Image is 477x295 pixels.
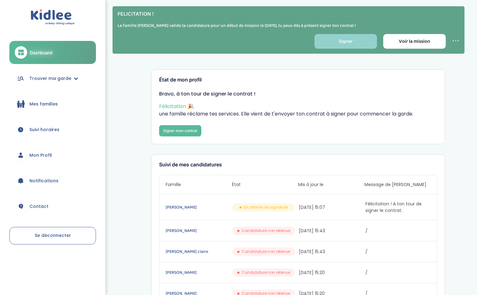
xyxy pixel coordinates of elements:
a: Signer [314,34,377,49]
span: [DATE] 15:43 [299,248,364,255]
h3: État de mon profil [159,77,437,83]
p: une famille réclame tes services. Elle vient de t'envoyer ton contrat à signer pour commencer la ... [159,103,437,118]
a: Voir la mission [383,34,446,49]
span: / [365,228,431,234]
a: Se déconnecter [9,227,96,244]
a: Trouver ma garde [9,67,96,90]
span: Suivi horaires [29,126,59,133]
p: La famille [PERSON_NAME] valide ta candidature pour un début de mission le [DATE], tu peux dès à ... [118,22,459,29]
img: logo.svg [31,9,75,25]
span: [DATE] 15:20 [299,269,364,276]
span: / [365,248,431,255]
span: Candidature non retenue [242,228,290,234]
span: Se déconnecter [35,232,71,238]
span: [DATE] 15:07 [299,204,364,211]
span: Notifications [29,178,58,184]
span: Candidature non retenue [242,270,290,275]
span: Mon Profil [29,152,52,159]
a: [PERSON_NAME] [166,204,231,211]
h4: FELICITATION ! [118,11,459,17]
a: Signer mon contrat [159,125,201,136]
a: [PERSON_NAME] [166,227,231,234]
span: Mes familles [29,101,58,107]
span: Trouver ma garde [29,75,71,82]
span: Mis à jour le [298,181,364,188]
span: / [365,269,431,276]
a: Mon Profil [9,144,96,166]
a: Suivi horaires [9,118,96,141]
a: [PERSON_NAME] [166,269,231,276]
span: Félicitation 🎉, [159,103,194,110]
h3: Suivi de mes candidatures [159,162,437,168]
a: ⋯ [452,35,459,47]
p: Bravo, à ton tour de signer le contrat ! [159,90,437,98]
span: Félicitation ! A ton tour de signer le contrat. [365,201,431,214]
span: Message de [PERSON_NAME] [364,181,431,188]
a: Contact [9,195,96,218]
span: [DATE] 15:43 [299,228,364,234]
a: Mes familles [9,93,96,115]
a: Dashboard [9,41,96,64]
span: Candidature non retenue [242,249,290,254]
span: En attente de signature [244,204,288,210]
span: État [232,181,298,188]
span: Contact [29,203,48,210]
span: Famille [166,181,232,188]
a: Notifications [9,170,96,192]
span: Dashboard [30,49,53,56]
span: Voir la mission [399,37,430,45]
a: [PERSON_NAME] claire [166,248,231,255]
